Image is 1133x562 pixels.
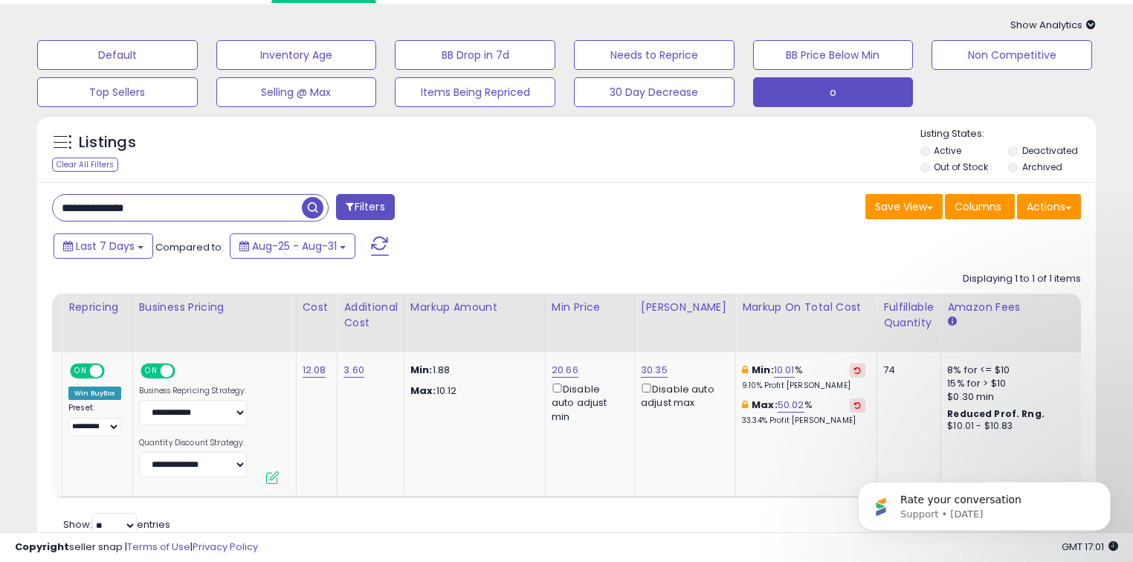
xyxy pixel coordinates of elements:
button: 30 Day Decrease [574,77,735,107]
p: 33.34% Profit [PERSON_NAME] [742,416,865,426]
button: Top Sellers [37,77,198,107]
span: OFF [103,365,126,378]
p: Listing States: [920,127,1097,141]
label: Business Repricing Strategy: [139,386,247,396]
th: The percentage added to the cost of goods (COGS) that forms the calculator for Min & Max prices. [736,294,877,352]
strong: Copyright [15,540,69,554]
div: Win BuyBox [68,387,121,400]
button: Columns [945,194,1015,219]
span: OFF [172,365,196,378]
button: Needs to Reprice [574,40,735,70]
div: $10.01 - $10.83 [947,420,1071,433]
span: Aug-25 - Aug-31 [252,239,337,253]
a: 12.08 [303,363,326,378]
span: ON [142,365,161,378]
button: Actions [1017,194,1081,219]
a: 30.35 [641,363,668,378]
div: Additional Cost [343,300,398,331]
div: Min Price [552,300,628,315]
button: Selling @ Max [216,77,377,107]
button: Save View [865,194,943,219]
div: Markup Amount [410,300,539,315]
a: Privacy Policy [193,540,258,554]
div: Cost [303,300,332,315]
p: 9.10% Profit [PERSON_NAME] [742,381,865,391]
a: 50.02 [778,398,804,413]
div: Repricing [68,300,126,315]
div: Markup on Total Cost [742,300,871,315]
strong: Max: [410,384,436,398]
button: Non Competitive [932,40,1092,70]
button: Aug-25 - Aug-31 [230,233,355,259]
h5: Listings [79,132,136,153]
span: Show: entries [63,517,170,532]
a: 20.66 [552,363,578,378]
label: Archived [1022,161,1062,173]
div: $0.30 min [947,390,1071,404]
div: 8% for <= $10 [947,364,1071,377]
p: 10.12 [410,384,534,398]
a: 3.60 [343,363,364,378]
strong: Min: [410,363,433,377]
button: Last 7 Days [54,233,153,259]
button: BB Drop in 7d [395,40,555,70]
div: Fulfillable Quantity [883,300,935,331]
iframe: Intercom notifications message [836,450,1133,555]
p: 1.88 [410,364,534,377]
div: Disable auto adjust min [552,381,623,424]
button: Inventory Age [216,40,377,70]
div: Disable auto adjust max [641,381,724,410]
label: Active [934,144,961,157]
small: Amazon Fees. [947,315,956,329]
div: Preset: [68,403,121,436]
button: BB Price Below Min [753,40,914,70]
div: 74 [883,364,929,377]
div: % [742,364,865,391]
div: Clear All Filters [52,158,118,172]
b: Max: [752,398,778,412]
button: Filters [336,194,394,220]
div: Business Pricing [139,300,290,315]
span: ON [71,365,90,378]
span: Last 7 Days [76,239,135,253]
span: Show Analytics [1010,18,1096,32]
div: 15% for > $10 [947,377,1071,390]
button: Items Being Repriced [395,77,555,107]
label: Quantity Discount Strategy: [139,438,247,448]
a: 10.01 [774,363,795,378]
label: Out of Stock [934,161,988,173]
button: Default [37,40,198,70]
span: Columns [955,199,1001,214]
b: Reduced Prof. Rng. [947,407,1045,420]
label: Deactivated [1022,144,1078,157]
div: [PERSON_NAME] [641,300,729,315]
a: Terms of Use [127,540,190,554]
b: Min: [752,363,774,377]
div: Amazon Fees [947,300,1076,315]
button: o [753,77,914,107]
span: Compared to: [155,240,224,254]
div: % [742,398,865,426]
div: Displaying 1 to 1 of 1 items [963,272,1081,286]
div: seller snap | | [15,540,258,555]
